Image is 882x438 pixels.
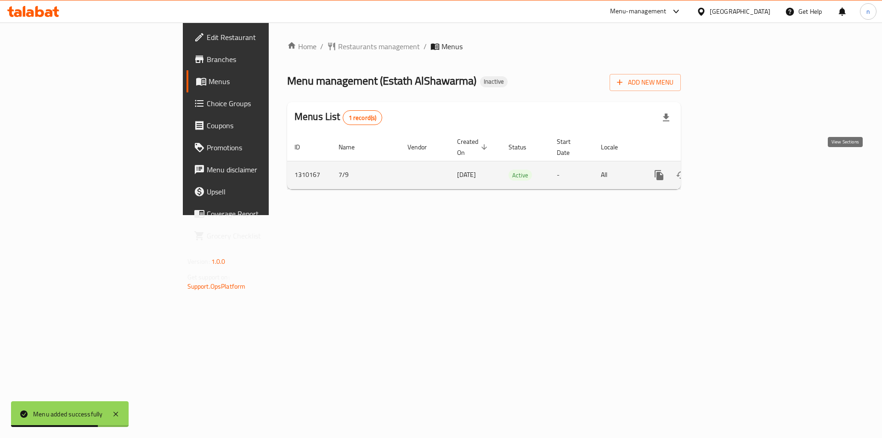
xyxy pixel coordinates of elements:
[610,74,681,91] button: Add New Menu
[207,54,323,65] span: Branches
[509,170,532,181] span: Active
[407,142,439,153] span: Vendor
[187,203,330,225] a: Coverage Report
[339,142,367,153] span: Name
[187,225,330,247] a: Grocery Checklist
[480,78,508,85] span: Inactive
[187,271,230,283] span: Get support on:
[343,110,383,125] div: Total records count
[187,159,330,181] a: Menu disclaimer
[610,6,667,17] div: Menu-management
[187,256,210,267] span: Version:
[343,114,382,122] span: 1 record(s)
[710,6,770,17] div: [GEOGRAPHIC_DATA]
[209,76,323,87] span: Menus
[187,92,330,114] a: Choice Groups
[457,169,476,181] span: [DATE]
[287,41,681,52] nav: breadcrumb
[287,133,744,189] table: enhanced table
[187,181,330,203] a: Upsell
[187,114,330,137] a: Coupons
[866,6,870,17] span: n
[617,77,673,88] span: Add New Menu
[33,409,103,419] div: Menu added successfully
[207,230,323,241] span: Grocery Checklist
[187,48,330,70] a: Branches
[187,280,246,292] a: Support.OpsPlatform
[338,41,420,52] span: Restaurants management
[207,208,323,219] span: Coverage Report
[670,164,692,186] button: Change Status
[641,133,744,161] th: Actions
[509,142,538,153] span: Status
[187,70,330,92] a: Menus
[457,136,490,158] span: Created On
[207,164,323,175] span: Menu disclaimer
[294,142,312,153] span: ID
[187,137,330,159] a: Promotions
[211,256,226,267] span: 1.0.0
[424,41,427,52] li: /
[207,120,323,131] span: Coupons
[557,136,582,158] span: Start Date
[601,142,630,153] span: Locale
[187,26,330,48] a: Edit Restaurant
[287,70,476,91] span: Menu management ( Estath AlShawarma )
[509,170,532,181] div: Active
[549,161,594,189] td: -
[480,76,508,87] div: Inactive
[594,161,641,189] td: All
[207,98,323,109] span: Choice Groups
[294,110,382,125] h2: Menus List
[441,41,463,52] span: Menus
[207,186,323,197] span: Upsell
[655,107,677,129] div: Export file
[207,32,323,43] span: Edit Restaurant
[331,161,400,189] td: 7/9
[207,142,323,153] span: Promotions
[648,164,670,186] button: more
[327,41,420,52] a: Restaurants management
